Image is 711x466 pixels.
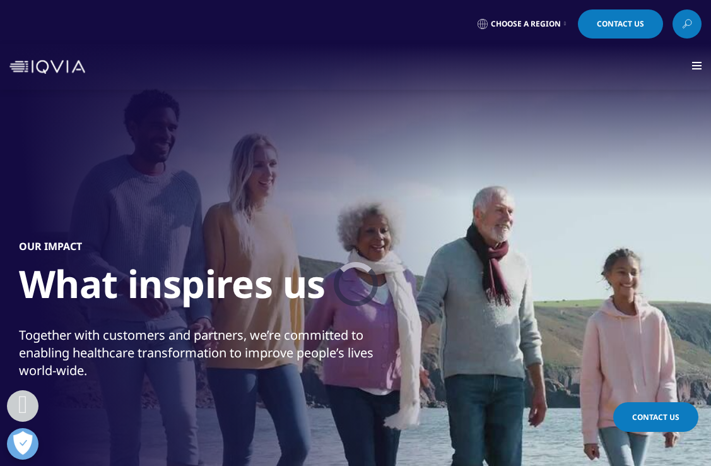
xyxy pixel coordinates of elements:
[19,260,325,315] h1: What inspires us
[19,326,388,379] div: Together with customers and partners, we’re committed to enabling healthcare transformation to im...
[491,19,561,29] span: Choose a Region
[632,412,679,422] span: Contact Us
[597,20,644,28] span: Contact Us
[19,240,82,253] h5: Our Impact
[7,428,38,460] button: Open Preferences
[613,402,698,432] a: Contact Us
[578,9,663,39] a: Contact Us
[9,60,85,74] img: IQVIA Healthcare Information Technology and Pharma Clinical Research Company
